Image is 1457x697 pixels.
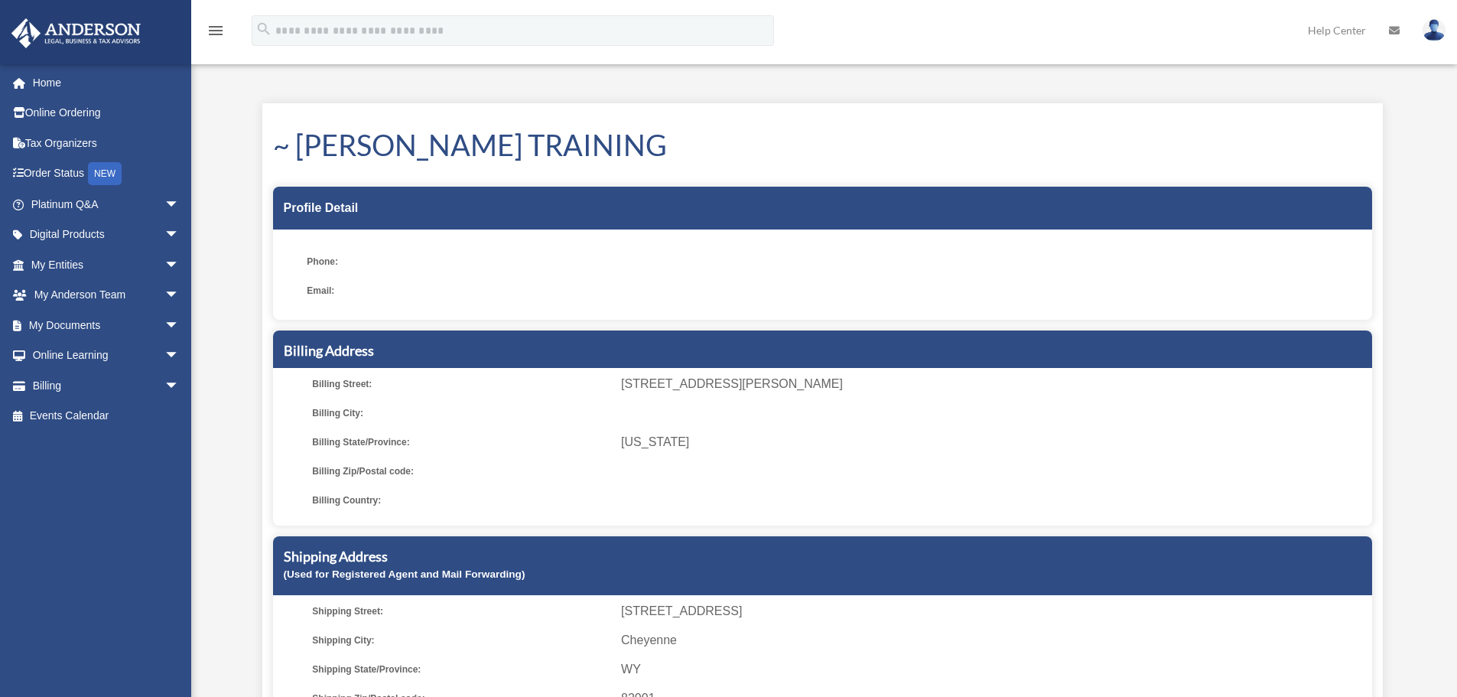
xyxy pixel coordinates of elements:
a: Billingarrow_drop_down [11,370,203,401]
h5: Billing Address [284,341,1361,360]
a: Order StatusNEW [11,158,203,190]
span: Billing State/Province: [312,432,610,453]
h1: ~ [PERSON_NAME] TRAINING [273,125,1372,165]
span: arrow_drop_down [164,310,195,341]
span: Billing Zip/Postal code: [312,461,610,482]
span: Billing City: [312,402,610,424]
span: arrow_drop_down [164,340,195,372]
a: Home [11,67,203,98]
span: [US_STATE] [621,432,1366,453]
a: Platinum Q&Aarrow_drop_down [11,189,203,220]
a: Events Calendar [11,401,203,432]
i: menu [207,21,225,40]
span: Shipping Street: [312,601,610,622]
span: arrow_drop_down [164,189,195,220]
a: menu [207,27,225,40]
span: Shipping City: [312,630,610,651]
span: Cheyenne [621,630,1366,651]
div: Profile Detail [273,187,1372,230]
small: (Used for Registered Agent and Mail Forwarding) [284,568,525,580]
span: arrow_drop_down [164,220,195,251]
span: WY [621,659,1366,680]
span: Email: [307,280,605,301]
span: Billing Street: [312,373,610,395]
span: Phone: [307,251,605,272]
span: [STREET_ADDRESS][PERSON_NAME] [621,373,1366,395]
a: Tax Organizers [11,128,203,158]
a: Online Ordering [11,98,203,129]
a: My Anderson Teamarrow_drop_down [11,280,203,311]
a: Digital Productsarrow_drop_down [11,220,203,250]
span: arrow_drop_down [164,280,195,311]
span: [STREET_ADDRESS] [621,601,1366,622]
a: Online Learningarrow_drop_down [11,340,203,371]
span: arrow_drop_down [164,370,195,402]
div: NEW [88,162,122,185]
span: Billing Country: [312,490,610,511]
a: My Entitiesarrow_drop_down [11,249,203,280]
span: arrow_drop_down [164,249,195,281]
span: Shipping State/Province: [312,659,610,680]
img: User Pic [1423,19,1446,41]
i: search [255,21,272,37]
h5: Shipping Address [284,547,1361,566]
img: Anderson Advisors Platinum Portal [7,18,145,48]
a: My Documentsarrow_drop_down [11,310,203,340]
